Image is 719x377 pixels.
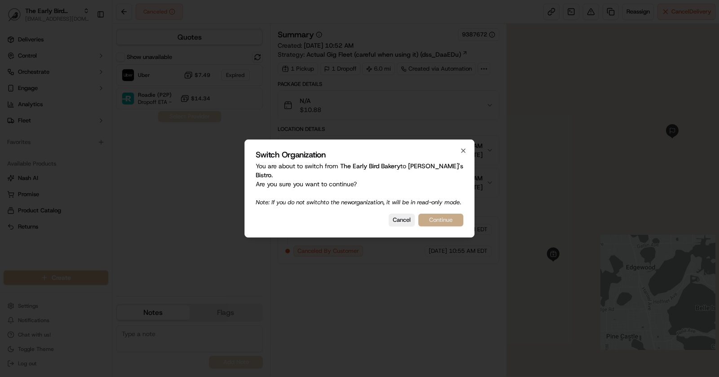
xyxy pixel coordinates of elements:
[418,214,463,226] button: Continue
[389,214,415,226] button: Cancel
[256,198,461,206] span: Note: If you do not switch to the new organization, it will be in read-only mode.
[63,31,109,38] a: Powered byPylon
[89,31,109,38] span: Pylon
[256,151,463,159] h2: Switch Organization
[340,162,400,170] span: The Early Bird Bakery
[256,162,463,206] p: You are about to switch from to . Are you sure you want to continue?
